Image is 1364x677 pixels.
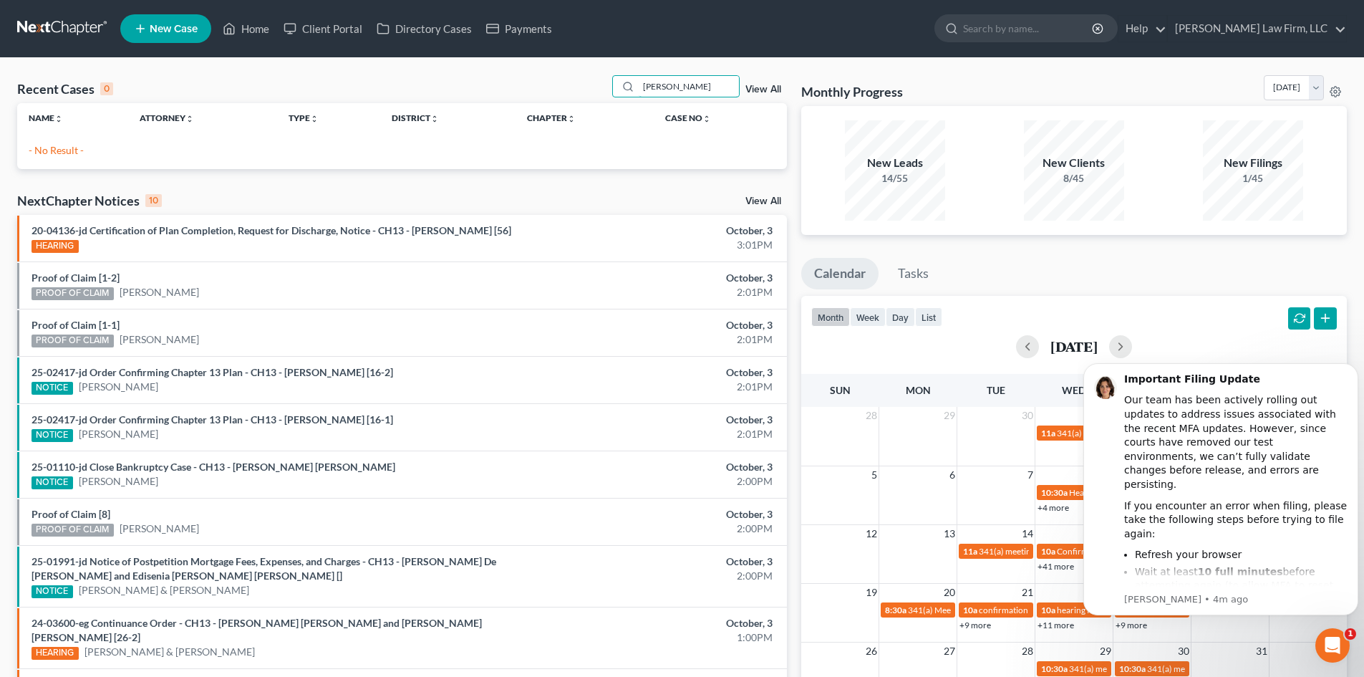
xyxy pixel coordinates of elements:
[1203,155,1303,171] div: New Filings
[79,474,158,489] a: [PERSON_NAME]
[100,82,113,95] div: 0
[79,380,158,394] a: [PERSON_NAME]
[870,466,879,484] span: 5
[310,115,319,123] i: unfold_more
[1057,546,1221,557] span: Confirmation Hearing for [PERSON_NAME]
[32,461,395,473] a: 25-01110-jd Close Bankruptcy Case - CH13 - [PERSON_NAME] [PERSON_NAME]
[845,171,945,186] div: 14/55
[54,115,63,123] i: unfold_more
[140,112,194,123] a: Attorneyunfold_more
[1037,502,1069,513] a: +4 more
[32,617,482,643] a: 24-03600-eg Continuance Order - CH13 - [PERSON_NAME] [PERSON_NAME] and [PERSON_NAME] [PERSON_NAME...
[850,307,886,327] button: week
[948,466,957,484] span: 6
[1062,384,1085,396] span: Wed
[535,238,773,252] div: 3:01PM
[1050,339,1098,354] h2: [DATE]
[1119,663,1146,674] span: 10:30a
[145,194,162,207] div: 10
[745,85,781,95] a: View All
[1069,487,1257,498] span: Hearing for [PERSON_NAME] & [PERSON_NAME]
[942,584,957,601] span: 20
[745,196,781,206] a: View All
[864,584,879,601] span: 19
[535,413,773,427] div: October, 3
[535,554,773,569] div: October, 3
[908,605,1093,615] span: 341(a) Meeting of Creditors for [PERSON_NAME]
[216,16,276,42] a: Home
[1041,487,1068,498] span: 10:30a
[963,546,977,557] span: 11a
[567,115,576,123] i: unfold_more
[32,555,496,582] a: 25-01991-jd Notice of Postpetition Mortgage Fees, Expenses, and Charges - CH13 - [PERSON_NAME] De...
[32,240,79,253] div: HEARING
[1024,171,1124,186] div: 8/45
[906,384,931,396] span: Mon
[535,271,773,285] div: October, 3
[864,525,879,542] span: 12
[17,192,162,209] div: NextChapter Notices
[32,287,114,300] div: PROOF OF CLAIM
[1315,628,1350,663] iframe: Intercom live chat
[535,507,773,522] div: October, 3
[885,258,942,289] a: Tasks
[32,335,114,347] div: PROOF OF CLAIM
[1020,584,1035,601] span: 21
[29,112,63,123] a: Nameunfold_more
[1041,605,1055,615] span: 10a
[830,384,851,396] span: Sun
[801,83,903,100] h3: Monthly Progress
[845,155,945,171] div: New Leads
[864,407,879,424] span: 28
[535,332,773,347] div: 2:01PM
[120,522,199,536] a: [PERSON_NAME]
[1147,663,1285,674] span: 341(a) meeting for [PERSON_NAME]
[535,365,773,380] div: October, 3
[1026,466,1035,484] span: 7
[32,272,120,284] a: Proof of Claim [1-2]
[120,332,199,347] a: [PERSON_NAME]
[29,143,775,158] p: - No Result -
[1345,628,1356,640] span: 1
[1118,16,1166,42] a: Help
[535,380,773,394] div: 2:01PM
[32,429,73,442] div: NOTICE
[150,24,198,34] span: New Case
[1041,546,1055,557] span: 10a
[535,224,773,238] div: October, 3
[535,318,773,332] div: October, 3
[32,585,73,598] div: NOTICE
[32,524,114,537] div: PROOF OF CLAIM
[942,643,957,660] span: 27
[885,605,906,615] span: 8:30a
[535,630,773,645] div: 1:00PM
[32,476,73,489] div: NOTICE
[963,15,1094,42] input: Search by name...
[979,546,1193,557] span: 341(a) meeting for [PERSON_NAME] & [PERSON_NAME]
[1057,605,1167,615] span: hearing for [PERSON_NAME]
[963,605,977,615] span: 10a
[959,620,991,630] a: +9 more
[915,307,942,327] button: list
[639,76,739,97] input: Search by name...
[32,382,73,395] div: NOTICE
[1078,345,1364,670] iframe: Intercom notifications message
[942,407,957,424] span: 29
[32,319,120,331] a: Proof of Claim [1-1]
[79,583,249,597] a: [PERSON_NAME] & [PERSON_NAME]
[17,80,113,97] div: Recent Cases
[535,427,773,441] div: 2:01PM
[535,285,773,299] div: 2:01PM
[527,112,576,123] a: Chapterunfold_more
[79,427,158,441] a: [PERSON_NAME]
[535,460,773,474] div: October, 3
[1057,428,1195,438] span: 341(a) meeting for [PERSON_NAME]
